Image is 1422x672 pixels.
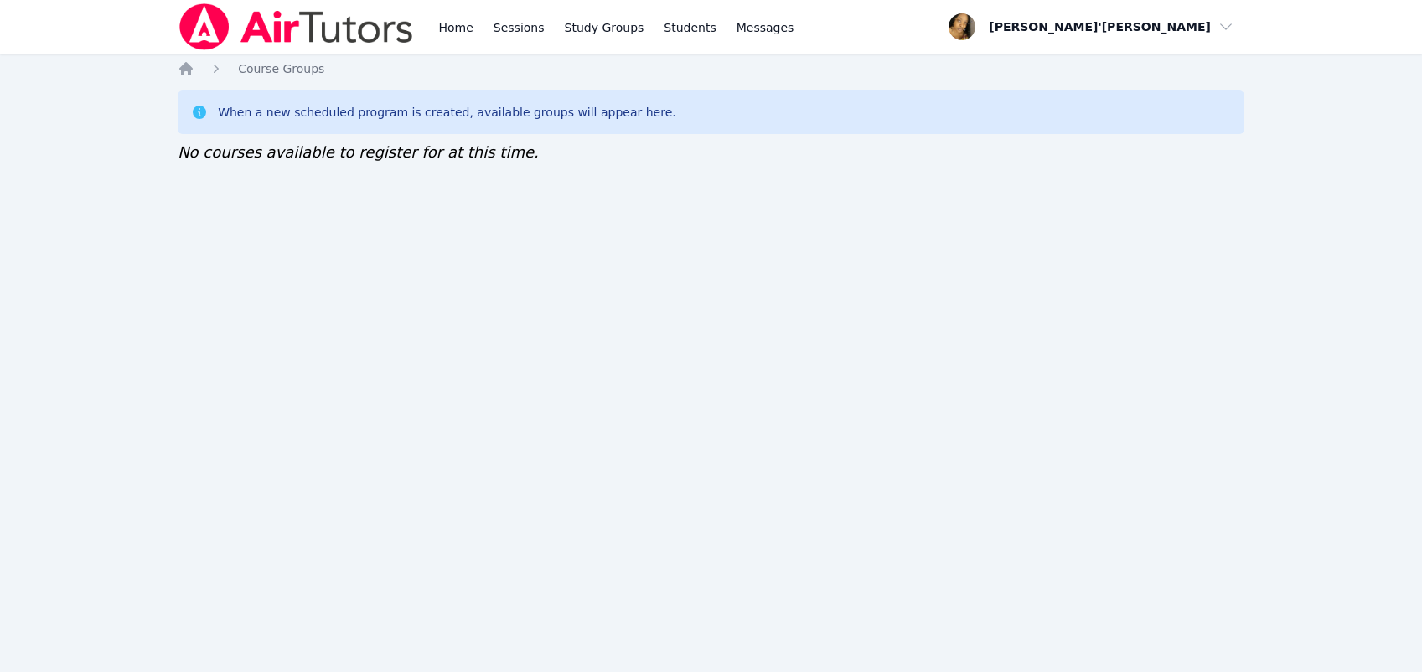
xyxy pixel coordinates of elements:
[737,19,794,36] span: Messages
[178,60,1244,77] nav: Breadcrumb
[218,104,676,121] div: When a new scheduled program is created, available groups will appear here.
[238,60,324,77] a: Course Groups
[178,3,415,50] img: Air Tutors
[178,143,539,161] span: No courses available to register for at this time.
[238,62,324,75] span: Course Groups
